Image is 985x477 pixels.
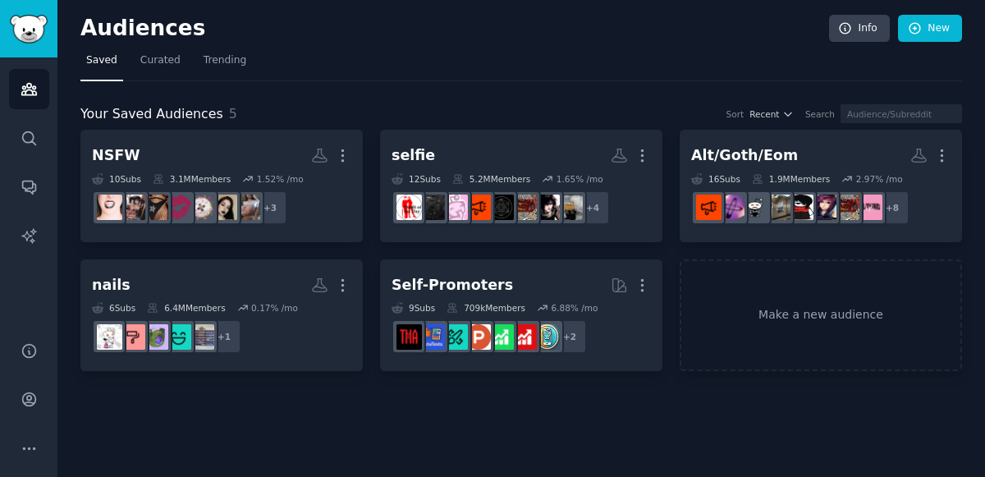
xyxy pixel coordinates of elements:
[551,302,598,314] div: 6.88 % /mo
[805,108,835,120] div: Search
[92,302,135,314] div: 6 Sub s
[575,190,610,225] div: + 4
[719,195,744,220] img: alternativefashion
[80,16,829,42] h2: Audiences
[557,195,583,220] img: EmoFashion
[452,173,530,185] div: 5.2M Members
[488,324,514,350] img: selfpromotion
[442,195,468,220] img: Cutecore
[147,302,225,314] div: 6.4M Members
[392,275,513,296] div: Self-Promoters
[380,259,662,372] a: Self-Promoters9Subs709kMembers6.88% /mo+2AppIdeasyoutubepromotionselfpromotionProductHuntersalpha...
[140,53,181,68] span: Curated
[92,145,140,166] div: NSFW
[166,324,191,350] img: DIYGelNails
[392,145,435,166] div: selfie
[120,195,145,220] img: GothFuckdolls
[198,48,252,81] a: Trending
[419,195,445,220] img: gothgirlfashion
[92,275,131,296] div: nails
[875,190,909,225] div: + 8
[696,195,722,220] img: AltFashion
[143,324,168,350] img: RedditLaqueristas
[511,324,537,350] img: youtubepromotion
[204,53,246,68] span: Trending
[765,195,790,220] img: midwestemo
[834,195,859,220] img: EmoAltGothFashion
[511,195,537,220] img: EmoAltGothFashion
[80,104,223,125] span: Your Saved Audiences
[135,48,186,81] a: Curated
[419,324,445,350] img: betatests
[465,324,491,350] img: ProductHunters
[396,324,422,350] img: TestMyApp
[380,130,662,242] a: selfie12Subs5.2MMembers1.65% /mo+4EmoFashionGothFashionEmoAltGothFashionGothStyleAltFashionCuteco...
[229,106,237,122] span: 5
[86,53,117,68] span: Saved
[857,195,882,220] img: altgirlselfies
[396,195,422,220] img: outfitoftheday
[898,15,962,43] a: New
[251,302,298,314] div: 0.17 % /mo
[680,259,962,372] a: Make a new audience
[80,259,363,372] a: nails6Subs6.4MMembers0.17% /mo+1NailpolishDIYGelNailsRedditLaqueristasNailArtNails
[749,108,794,120] button: Recent
[80,130,363,242] a: NSFW10Subs3.1MMembers1.52% /mo+3BellyButtonOFgoth_girlsBellyButtonsGoneMildgothmommiesgwGothFuckd...
[166,195,191,220] img: GoneMild
[856,173,903,185] div: 2.97 % /mo
[392,173,441,185] div: 12 Sub s
[534,324,560,350] img: AppIdeas
[465,195,491,220] img: AltFashion
[691,173,740,185] div: 16 Sub s
[552,319,587,354] div: + 2
[143,195,168,220] img: gothmommiesgw
[257,173,304,185] div: 1.52 % /mo
[10,15,48,44] img: GummySearch logo
[207,319,241,354] div: + 1
[742,195,767,220] img: Emo
[253,190,287,225] div: + 3
[80,48,123,81] a: Saved
[749,108,779,120] span: Recent
[235,195,260,220] img: BellyButtonOF
[726,108,744,120] div: Sort
[447,302,525,314] div: 709k Members
[392,302,435,314] div: 9 Sub s
[788,195,813,220] img: EmoStyle
[841,104,962,123] input: Audience/Subreddit
[92,173,141,185] div: 10 Sub s
[557,173,603,185] div: 1.65 % /mo
[120,324,145,350] img: NailArt
[442,324,468,350] img: alphaandbetausers
[691,145,798,166] div: Alt/Goth/Eom
[189,324,214,350] img: Nailpolish
[212,195,237,220] img: goth_girls
[97,195,122,220] img: gothsluts
[752,173,830,185] div: 1.9M Members
[680,130,962,242] a: Alt/Goth/Eom16Subs1.9MMembers2.97% /mo+8altgirlselfiesEmoAltGothFashionRawring20sEmoStylemidweste...
[829,15,890,43] a: Info
[189,195,214,220] img: BellyButtons
[97,324,122,350] img: Nails
[488,195,514,220] img: GothStyle
[534,195,560,220] img: GothFashion
[811,195,836,220] img: Rawring20s
[153,173,231,185] div: 3.1M Members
